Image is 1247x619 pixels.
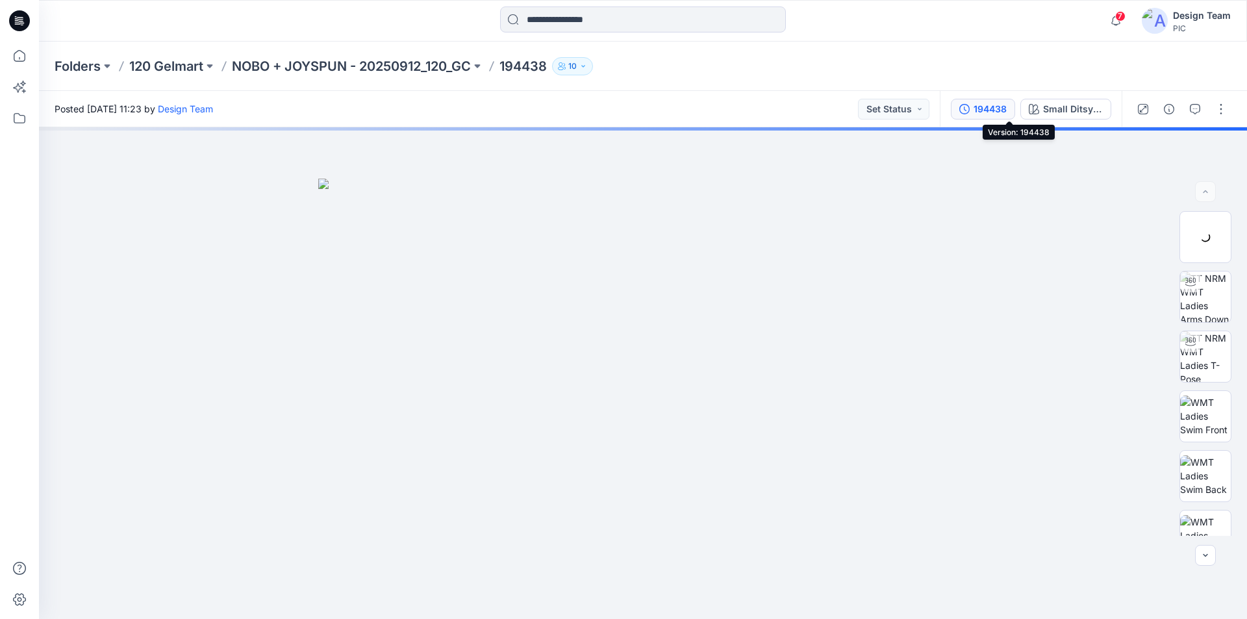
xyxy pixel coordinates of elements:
div: Small Ditsy V1_plum Candy [1043,102,1103,116]
span: Posted [DATE] 11:23 by [55,102,213,116]
p: 10 [568,59,577,73]
p: 194438 [499,57,547,75]
button: 194438 [951,99,1015,120]
img: WMT Ladies Swim Left [1180,515,1231,556]
a: Design Team [158,103,213,114]
button: 10 [552,57,593,75]
span: 7 [1115,11,1126,21]
div: Design Team [1173,8,1231,23]
img: WMT Ladies Swim Front [1180,396,1231,436]
a: Folders [55,57,101,75]
img: avatar [1142,8,1168,34]
button: Small Ditsy V1_plum Candy [1020,99,1111,120]
div: 194438 [974,102,1007,116]
img: TT NRM WMT Ladies T-Pose [1180,331,1231,382]
div: PIC [1173,23,1231,33]
img: TT NRM WMT Ladies Arms Down [1180,272,1231,322]
button: Details [1159,99,1179,120]
a: NOBO + JOYSPUN - 20250912_120_GC [232,57,471,75]
a: 120 Gelmart [129,57,203,75]
img: WMT Ladies Swim Back [1180,455,1231,496]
